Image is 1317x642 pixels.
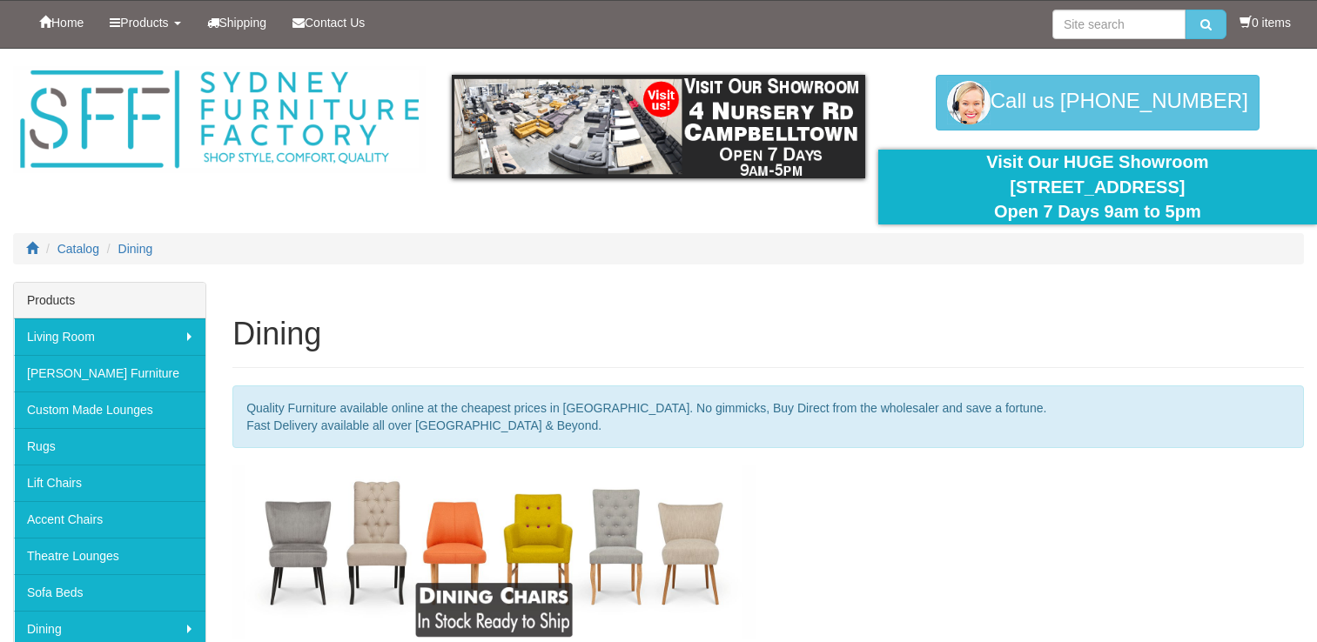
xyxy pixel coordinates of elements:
[232,385,1304,448] div: Quality Furniture available online at the cheapest prices in [GEOGRAPHIC_DATA]. No gimmicks, Buy ...
[14,355,205,391] a: [PERSON_NAME] Furniture
[14,465,205,501] a: Lift Chairs
[305,16,365,30] span: Contact Us
[57,242,99,256] a: Catalog
[14,538,205,574] a: Theatre Lounges
[1052,10,1186,39] input: Site search
[14,501,205,538] a: Accent Chairs
[14,574,205,611] a: Sofa Beds
[891,150,1304,224] div: Visit Our HUGE Showroom [STREET_ADDRESS] Open 7 Days 9am to 5pm
[14,428,205,465] a: Rugs
[232,317,1304,351] h1: Dining
[14,283,205,318] div: Products
[120,16,168,30] span: Products
[1240,14,1291,31] li: 0 items
[118,242,153,256] a: Dining
[51,16,84,30] span: Home
[452,75,864,178] img: showroom.gif
[13,66,426,173] img: Sydney Furniture Factory
[97,1,193,44] a: Products
[219,16,267,30] span: Shipping
[14,391,205,428] a: Custom Made Lounges
[194,1,280,44] a: Shipping
[232,465,755,639] img: Dining Chairs
[26,1,97,44] a: Home
[14,318,205,355] a: Living Room
[279,1,378,44] a: Contact Us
